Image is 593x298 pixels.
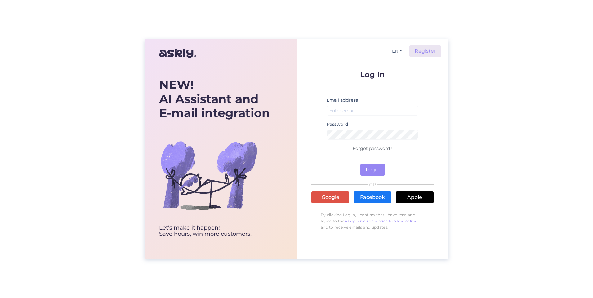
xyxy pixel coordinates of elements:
[396,191,434,203] a: Apple
[311,191,349,203] a: Google
[159,126,258,225] img: bg-askly
[360,164,385,176] button: Login
[159,225,270,237] div: Let’s make it happen! Save hours, win more customers.
[327,121,348,128] label: Password
[327,97,358,103] label: Email address
[345,219,388,223] a: Askly Terms of Service
[409,45,441,57] a: Register
[327,106,418,116] input: Enter email
[390,47,404,56] button: EN
[159,78,270,120] div: AI Assistant and E-mail integration
[159,46,196,61] img: Askly
[368,182,377,187] span: OR
[311,209,434,234] p: By clicking Log In, I confirm that I have read and agree to the , , and to receive emails and upd...
[354,191,391,203] a: Facebook
[353,146,392,151] a: Forgot password?
[389,219,417,223] a: Privacy Policy
[159,77,194,92] b: NEW!
[311,71,434,78] p: Log In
